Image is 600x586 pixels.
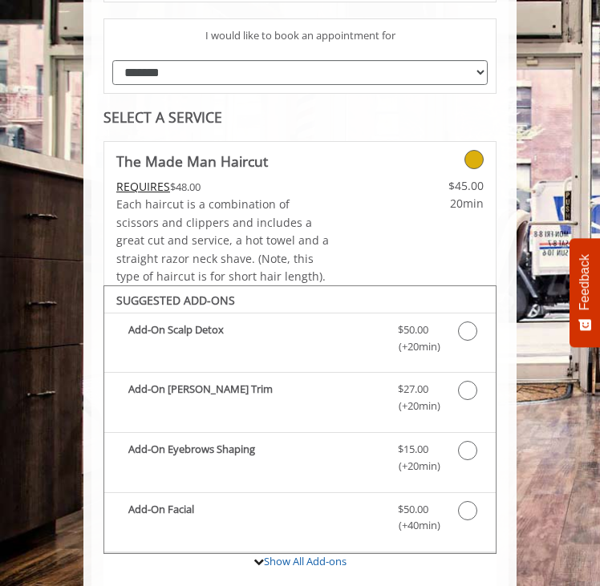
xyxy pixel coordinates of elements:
span: $45.00 [365,177,484,195]
span: This service needs some Advance to be paid before we block your appointment [116,179,170,194]
div: $48.00 [116,178,333,196]
span: $15.00 [398,441,428,458]
span: Feedback [578,254,592,310]
span: (+20min ) [376,338,450,355]
label: Add-On Eyebrows Shaping [112,441,488,479]
b: Add-On [PERSON_NAME] Trim [128,381,368,414]
span: I would like to book an appointment for [205,27,395,44]
span: $50.00 [398,321,428,338]
span: Each haircut is a combination of scissors and clippers and includes a great cut and service, a ho... [116,196,329,284]
span: $50.00 [398,501,428,518]
a: Show All Add-ons [264,554,347,568]
div: The Made Man Haircut Add-onS [103,285,497,554]
span: $27.00 [398,381,428,398]
b: The Made Man Haircut [116,150,268,172]
label: Add-On Scalp Detox [112,321,488,359]
label: Add-On Facial [112,501,488,539]
button: Feedback - Show survey [570,238,600,347]
span: 20min [365,195,484,212]
b: SUGGESTED ADD-ONS [116,293,235,308]
label: Add-On Beard Trim [112,381,488,418]
b: Add-On Facial [128,501,368,535]
b: Add-On Scalp Detox [128,321,368,355]
span: (+20min ) [376,398,450,414]
b: Add-On Eyebrows Shaping [128,441,368,475]
span: (+40min ) [376,517,450,534]
span: (+20min ) [376,458,450,475]
div: SELECT A SERVICE [103,110,497,125]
